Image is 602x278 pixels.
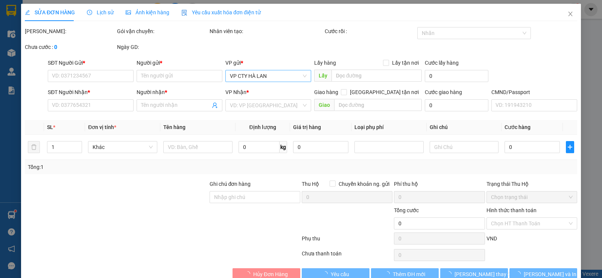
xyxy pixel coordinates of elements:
[505,124,531,130] span: Cước hàng
[117,27,208,35] div: Gói vận chuyển:
[351,120,427,135] th: Loại phụ phí
[389,59,422,67] span: Lấy tận nơi
[314,99,334,111] span: Giao
[293,124,321,130] span: Giá trị hàng
[336,180,392,188] span: Chuyển khoản ng. gửi
[117,43,208,51] div: Ngày GD:
[163,141,233,153] input: VD: Bàn, Ghế
[486,180,577,188] div: Trạng thái Thu Hộ
[48,59,134,67] div: SĐT Người Gửi
[48,88,134,96] div: SĐT Người Nhận
[302,181,319,187] span: Thu Hộ
[25,43,116,51] div: Chưa cước :
[225,89,246,95] span: VP Nhận
[430,141,499,153] input: Ghi Chú
[394,180,485,191] div: Phí thu hộ
[314,89,338,95] span: Giao hàng
[486,235,497,242] span: VND
[210,27,324,35] div: Nhân viên tạo:
[491,191,573,203] span: Chọn trạng thái
[47,124,53,130] span: SL
[87,10,92,15] span: clock-circle
[137,88,222,96] div: Người nhận
[181,10,187,16] img: icon
[249,124,276,130] span: Định lượng
[137,59,222,67] div: Người gửi
[425,89,462,95] label: Cước giao hàng
[54,44,57,50] b: 0
[394,207,419,213] span: Tổng cước
[385,271,393,276] span: loading
[280,141,287,153] span: kg
[25,27,116,35] div: [PERSON_NAME]:
[425,60,459,66] label: Cước lấy hàng
[567,11,573,17] span: close
[28,163,233,171] div: Tổng: 1
[486,207,537,213] label: Hình thức thanh toán
[301,249,393,263] div: Chưa thanh toán
[425,99,488,111] input: Cước giao hàng
[181,9,261,15] span: Yêu cầu xuất hóa đơn điện tử
[446,271,455,276] span: loading
[126,9,169,15] span: Ảnh kiện hàng
[427,120,502,135] th: Ghi chú
[230,70,307,82] span: VP CTY HÀ LAN
[25,10,30,15] span: edit
[560,4,581,25] button: Close
[163,124,185,130] span: Tên hàng
[515,271,524,276] span: loading
[566,144,574,150] span: plus
[331,70,422,82] input: Dọc đường
[491,88,577,96] div: CMND/Passport
[301,234,393,248] div: Phụ thu
[322,271,331,276] span: loading
[334,99,422,111] input: Dọc đường
[210,191,300,203] input: Ghi chú đơn hàng
[347,88,422,96] span: [GEOGRAPHIC_DATA] tận nơi
[225,59,311,67] div: VP gửi
[314,60,336,66] span: Lấy hàng
[566,141,574,153] button: plus
[93,141,153,153] span: Khác
[28,141,40,153] button: delete
[88,124,116,130] span: Đơn vị tính
[126,10,131,15] span: picture
[425,70,488,82] input: Cước lấy hàng
[87,9,114,15] span: Lịch sử
[25,9,75,15] span: SỬA ĐƠN HÀNG
[245,271,253,276] span: loading
[212,102,218,108] span: user-add
[325,27,415,35] div: Cước rồi :
[210,181,251,187] label: Ghi chú đơn hàng
[314,70,331,82] span: Lấy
